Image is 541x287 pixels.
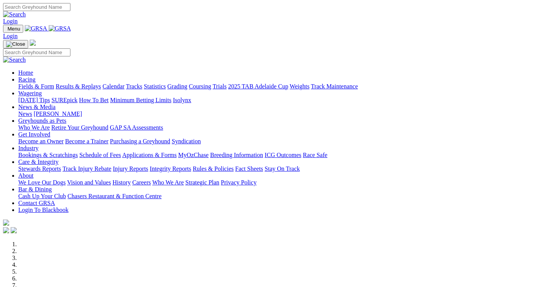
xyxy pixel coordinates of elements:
[172,138,201,144] a: Syndication
[56,83,101,90] a: Results & Replays
[3,220,9,226] img: logo-grsa-white.png
[3,56,26,63] img: Search
[18,186,52,192] a: Bar & Dining
[168,83,187,90] a: Grading
[79,97,109,103] a: How To Bet
[3,3,70,11] input: Search
[265,152,301,158] a: ICG Outcomes
[18,124,50,131] a: Who We Are
[3,40,28,48] button: Toggle navigation
[11,227,17,233] img: twitter.svg
[18,159,59,165] a: Care & Integrity
[62,165,111,172] a: Track Injury Rebate
[178,152,209,158] a: MyOzChase
[228,83,288,90] a: 2025 TAB Adelaide Cup
[18,117,66,124] a: Greyhounds as Pets
[18,97,50,103] a: [DATE] Tips
[34,111,82,117] a: [PERSON_NAME]
[18,104,56,110] a: News & Media
[18,200,55,206] a: Contact GRSA
[110,138,170,144] a: Purchasing a Greyhound
[3,48,70,56] input: Search
[18,193,66,199] a: Cash Up Your Club
[18,111,32,117] a: News
[8,26,20,32] span: Menu
[311,83,358,90] a: Track Maintenance
[18,83,538,90] div: Racing
[18,179,65,186] a: We Love Our Dogs
[18,179,538,186] div: About
[290,83,310,90] a: Weights
[51,124,109,131] a: Retire Your Greyhound
[102,83,124,90] a: Calendar
[18,145,38,151] a: Industry
[18,131,50,138] a: Get Involved
[110,97,171,103] a: Minimum Betting Limits
[126,83,142,90] a: Tracks
[173,97,191,103] a: Isolynx
[18,152,78,158] a: Bookings & Scratchings
[18,165,61,172] a: Stewards Reports
[18,111,538,117] div: News & Media
[18,124,538,131] div: Greyhounds as Pets
[144,83,166,90] a: Statistics
[193,165,234,172] a: Rules & Policies
[132,179,151,186] a: Careers
[185,179,219,186] a: Strategic Plan
[18,90,42,96] a: Wagering
[113,165,148,172] a: Injury Reports
[3,11,26,18] img: Search
[51,97,77,103] a: SUREpick
[110,124,163,131] a: GAP SA Assessments
[18,97,538,104] div: Wagering
[18,207,69,213] a: Login To Blackbook
[122,152,177,158] a: Applications & Forms
[67,179,111,186] a: Vision and Values
[79,152,121,158] a: Schedule of Fees
[18,138,538,145] div: Get Involved
[18,76,35,83] a: Racing
[3,227,9,233] img: facebook.svg
[3,18,18,24] a: Login
[152,179,184,186] a: Who We Are
[212,83,227,90] a: Trials
[3,33,18,39] a: Login
[18,83,54,90] a: Fields & Form
[18,165,538,172] div: Care & Integrity
[221,179,257,186] a: Privacy Policy
[18,138,64,144] a: Become an Owner
[3,25,23,33] button: Toggle navigation
[265,165,300,172] a: Stay On Track
[18,172,34,179] a: About
[150,165,191,172] a: Integrity Reports
[235,165,263,172] a: Fact Sheets
[67,193,161,199] a: Chasers Restaurant & Function Centre
[189,83,211,90] a: Coursing
[65,138,109,144] a: Become a Trainer
[30,40,36,46] img: logo-grsa-white.png
[6,41,25,47] img: Close
[18,152,538,159] div: Industry
[25,25,47,32] img: GRSA
[18,193,538,200] div: Bar & Dining
[49,25,71,32] img: GRSA
[303,152,327,158] a: Race Safe
[210,152,263,158] a: Breeding Information
[18,69,33,76] a: Home
[112,179,131,186] a: History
